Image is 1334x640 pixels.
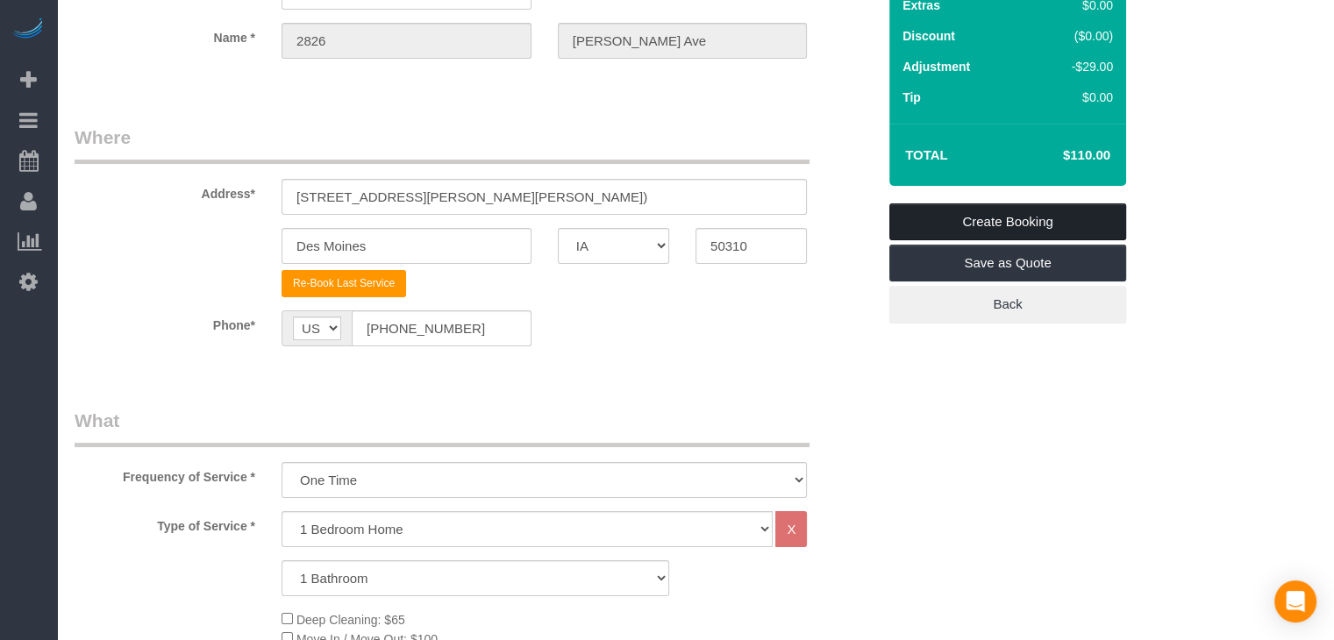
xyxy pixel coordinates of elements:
[75,124,810,164] legend: Where
[296,613,405,627] span: Deep Cleaning: $65
[1031,89,1113,106] div: $0.00
[1010,148,1110,163] h4: $110.00
[902,27,955,45] label: Discount
[558,23,808,59] input: Last Name*
[61,310,268,334] label: Phone*
[61,511,268,535] label: Type of Service *
[1031,58,1113,75] div: -$29.00
[282,23,531,59] input: First Name*
[696,228,807,264] input: Zip Code*
[902,58,970,75] label: Adjustment
[75,408,810,447] legend: What
[11,18,46,42] img: Automaid Logo
[1274,580,1316,622] div: Open Intercom Messenger
[61,179,268,203] label: Address*
[889,286,1126,323] a: Back
[889,245,1126,281] a: Save as Quote
[61,23,268,46] label: Name *
[889,203,1126,240] a: Create Booking
[905,147,948,162] strong: Total
[61,462,268,486] label: Frequency of Service *
[902,89,921,106] label: Tip
[1031,27,1113,45] div: ($0.00)
[352,310,531,346] input: Phone*
[282,270,406,297] button: Re-Book Last Service
[282,228,531,264] input: City*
